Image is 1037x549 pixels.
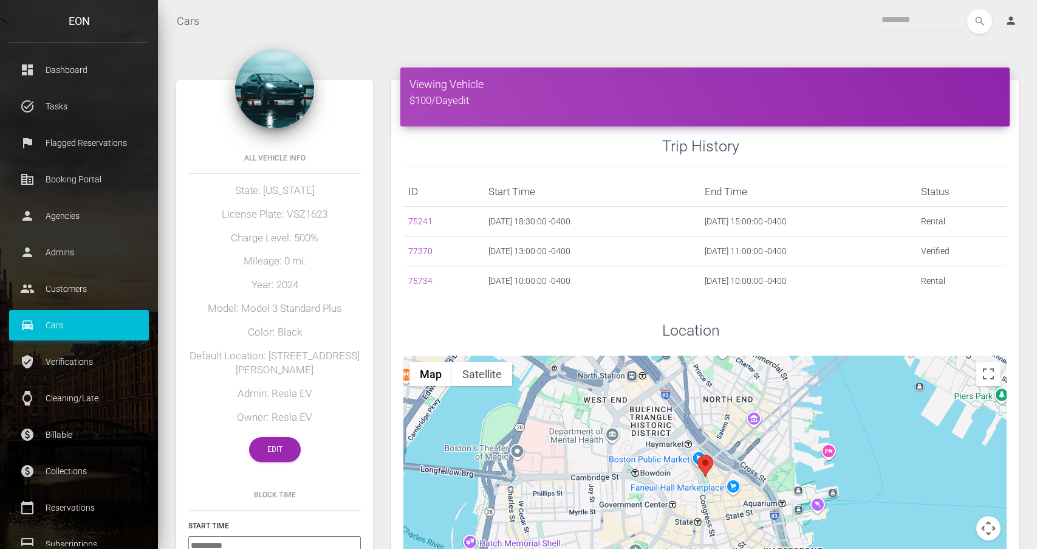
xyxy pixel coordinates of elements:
a: 75241 [408,216,433,226]
p: Collections [18,462,140,480]
h5: Admin: Resla EV [188,387,361,401]
p: Reservations [18,499,140,517]
button: search [967,9,992,34]
p: Customers [18,280,140,298]
p: Cars [18,316,140,334]
a: paid Collections [9,456,149,486]
th: End Time [700,177,916,207]
a: drive_eta Cars [9,310,149,340]
th: ID [403,177,484,207]
a: people Customers [9,274,149,304]
td: [DATE] 13:00:00 -0400 [484,237,700,266]
td: Rental [916,207,1007,237]
h6: Block Time [188,489,361,500]
button: Show street map [409,362,452,386]
a: calendar_today Reservations [9,492,149,523]
p: Booking Portal [18,170,140,188]
a: 75734 [408,276,433,286]
h5: Year: 2024 [188,278,361,292]
td: [DATE] 15:00:00 -0400 [700,207,916,237]
h5: $100/Day [409,94,1001,108]
p: Agencies [18,207,140,225]
button: Show satellite imagery [452,362,512,386]
a: task_alt Tasks [9,91,149,122]
h5: Owner: Resla EV [188,410,361,425]
th: Status [916,177,1007,207]
h3: Location [662,320,1007,341]
button: Map camera controls [976,516,1001,540]
h3: Trip History [662,136,1007,157]
a: person [996,9,1028,33]
a: paid Billable [9,420,149,450]
a: 77370 [408,246,433,256]
h5: Mileage: 0 mi. [188,254,361,269]
a: Cars [177,6,199,36]
a: flag Flagged Reservations [9,128,149,158]
a: verified_user Verifications [9,347,149,377]
h5: Charge Level: 500% [188,231,361,246]
h5: State: [US_STATE] [188,184,361,198]
td: Rental [916,266,1007,296]
p: Cleaning/Late [18,389,140,407]
h5: Default Location: [STREET_ADDRESS][PERSON_NAME] [188,349,361,378]
a: person Agencies [9,201,149,231]
h5: Color: Black [188,325,361,340]
th: Start Time [484,177,700,207]
p: Verifications [18,353,140,371]
td: Verified [916,237,1007,266]
td: [DATE] 11:00:00 -0400 [700,237,916,266]
td: [DATE] 10:00:00 -0400 [484,266,700,296]
a: Edit [249,437,301,462]
img: 13.jpg [235,49,314,128]
p: Billable [18,426,140,444]
h5: License Plate: VSZ1623 [188,207,361,222]
a: corporate_fare Booking Portal [9,164,149,195]
h4: Viewing Vehicle [409,77,1001,92]
td: [DATE] 18:30:00 -0400 [484,207,700,237]
a: edit [453,94,469,106]
p: Dashboard [18,61,140,79]
a: dashboard Dashboard [9,55,149,85]
h6: Start Time [188,520,361,531]
a: person Admins [9,237,149,268]
h6: All Vehicle Info [188,153,361,164]
td: [DATE] 10:00:00 -0400 [700,266,916,296]
button: Toggle fullscreen view [976,362,1001,386]
h5: Model: Model 3 Standard Plus [188,302,361,316]
p: Admins [18,243,140,261]
i: person [1005,15,1017,27]
p: Flagged Reservations [18,134,140,152]
p: Tasks [18,97,140,116]
a: watch Cleaning/Late [9,383,149,413]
